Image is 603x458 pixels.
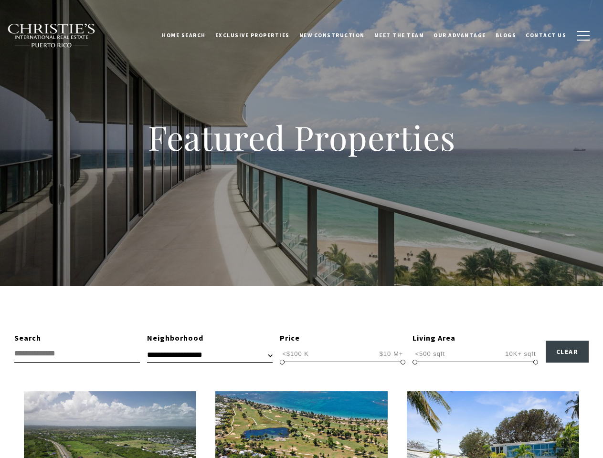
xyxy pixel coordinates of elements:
a: Blogs [491,23,521,47]
span: <$100 K [280,349,311,358]
span: Contact Us [526,32,566,39]
img: Christie's International Real Estate black text logo [7,23,96,48]
div: Search [14,332,140,344]
button: Clear [546,341,589,363]
h1: Featured Properties [87,116,517,158]
div: Price [280,332,405,344]
div: Living Area [413,332,538,344]
span: 10K+ sqft [503,349,538,358]
span: Blogs [496,32,517,39]
span: $10 M+ [377,349,406,358]
span: <500 sqft [413,349,447,358]
span: Exclusive Properties [215,32,290,39]
span: New Construction [299,32,365,39]
div: Neighborhood [147,332,273,344]
a: Our Advantage [429,23,491,47]
a: Meet the Team [370,23,429,47]
a: Home Search [157,23,211,47]
a: Exclusive Properties [211,23,295,47]
span: Our Advantage [434,32,486,39]
a: New Construction [295,23,370,47]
